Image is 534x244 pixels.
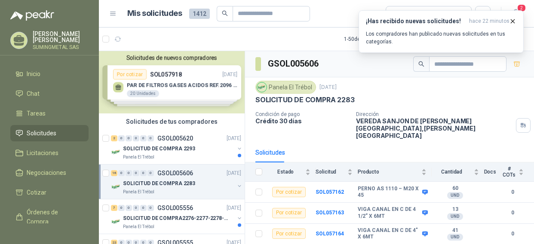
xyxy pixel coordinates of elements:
a: SOL057162 [316,189,344,195]
b: 0 [501,230,524,238]
b: 41 [432,227,479,234]
button: Solicitudes de nuevos compradores [102,55,241,61]
span: # COTs [501,166,517,178]
b: 0 [501,188,524,196]
span: search [418,61,424,67]
div: Solicitudes [255,148,285,157]
div: Por cotizar [272,187,306,197]
p: Condición de pago [255,111,349,117]
p: [DATE] [319,83,337,91]
div: 0 [140,170,147,176]
p: [DATE] [227,169,241,177]
span: Licitaciones [27,148,58,158]
span: 2 [517,4,526,12]
h1: Mis solicitudes [127,7,182,20]
span: Tareas [27,109,46,118]
span: Inicio [27,69,40,79]
a: SOL057164 [316,231,344,237]
div: 7 [111,205,117,211]
div: Por cotizar [272,229,306,239]
img: Company Logo [111,182,121,192]
a: 7 0 0 0 0 0 GSOL005556[DATE] Company LogoSOLICITUD DE COMPRA2276-2277-2278-2284-2285-Panela El Tr... [111,203,243,230]
div: 0 [147,135,154,141]
div: 0 [147,205,154,211]
th: # COTs [501,162,534,182]
p: SOLICITUD DE COMPRA 2283 [123,180,195,188]
b: VIGA CANAL EN C DE 4" X 6MT [358,227,420,241]
span: Órdenes de Compra [27,207,80,226]
div: 0 [118,170,125,176]
div: 0 [147,170,154,176]
div: 0 [133,170,139,176]
p: [DATE] [227,204,241,212]
button: 2 [508,6,524,21]
div: 0 [133,135,139,141]
h3: ¡Has recibido nuevas solicitudes! [366,18,466,25]
div: Panela El Trébol [255,81,316,94]
p: Los compradores han publicado nuevas solicitudes en tus categorías. [366,30,516,46]
div: Por cotizar [272,208,306,218]
b: SOL057163 [316,210,344,216]
div: 1 - 50 de 210 [344,32,397,46]
span: Chat [27,89,40,98]
p: GSOL005620 [157,135,193,141]
span: hace 22 minutos [469,18,509,25]
h3: GSOL005606 [268,57,320,70]
a: Negociaciones [10,165,89,181]
th: Docs [484,162,502,182]
img: Company Logo [111,217,121,227]
div: UND [447,213,463,220]
p: GSOL005556 [157,205,193,211]
a: Tareas [10,105,89,122]
b: 0 [501,209,524,217]
p: SOLICITUD DE COMPRA 2293 [123,145,195,153]
div: 0 [133,205,139,211]
img: Company Logo [257,82,267,92]
b: PERNO AS 1110 – M20 X 45 [358,186,420,199]
a: Cotizar [10,184,89,201]
div: 0 [140,205,147,211]
div: 0 [118,205,125,211]
p: SUMINGMETAL SAS [33,45,89,50]
p: [DATE] [227,134,241,143]
div: Todas [391,9,409,18]
a: 16 0 0 0 0 0 GSOL005606[DATE] Company LogoSOLICITUD DE COMPRA 2283Panela El Trébol [111,168,243,195]
span: Negociaciones [27,168,66,177]
div: UND [447,192,463,199]
img: Logo peakr [10,10,54,21]
span: search [222,10,228,16]
span: Solicitud [316,169,346,175]
div: 0 [118,135,125,141]
div: 2 [111,135,117,141]
div: 0 [126,205,132,211]
span: Cotizar [27,188,46,197]
a: Licitaciones [10,145,89,161]
p: Dirección [356,111,513,117]
b: 60 [432,185,479,192]
div: UND [447,234,463,241]
p: SOLICITUD DE COMPRA2276-2277-2278-2284-2285- [123,214,230,223]
p: Panela El Trébol [123,223,154,230]
p: SOLICITUD DE COMPRA 2283 [255,95,355,104]
b: 13 [432,206,479,213]
p: VEREDA SANJON DE [PERSON_NAME] [GEOGRAPHIC_DATA] , [PERSON_NAME][GEOGRAPHIC_DATA] [356,117,513,139]
a: 2 0 0 0 0 0 GSOL005620[DATE] Company LogoSOLICITUD DE COMPRA 2293Panela El Trébol [111,133,243,161]
span: Cantidad [432,169,472,175]
div: 0 [126,170,132,176]
span: Estado [267,169,304,175]
p: Crédito 30 días [255,117,349,125]
th: Solicitud [316,162,358,182]
div: Solicitudes de nuevos compradoresPor cotizarSOL057918[DATE] PAR DE FILTROS GASES ACIDOS REF.2096 ... [99,51,245,113]
a: Chat [10,85,89,102]
b: VIGA CANAL EN C DE 4 1/2” X 6MT [358,206,420,220]
p: Panela El Trébol [123,154,154,161]
button: ¡Has recibido nuevas solicitudes!hace 22 minutos Los compradores han publicado nuevas solicitudes... [359,10,524,53]
span: Producto [358,169,420,175]
div: 16 [111,170,117,176]
th: Cantidad [432,162,484,182]
div: 0 [126,135,132,141]
p: GSOL005606 [157,170,193,176]
a: Solicitudes [10,125,89,141]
